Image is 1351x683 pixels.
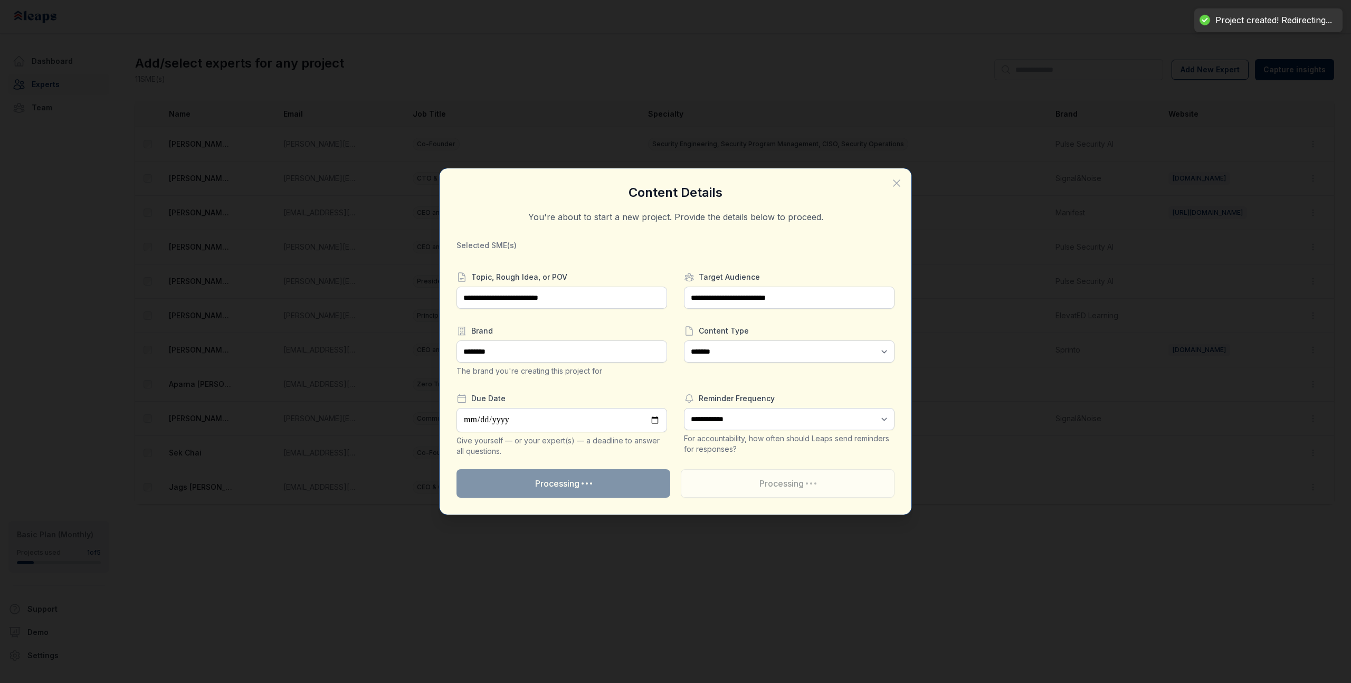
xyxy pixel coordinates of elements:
[456,469,670,498] button: Processing
[456,272,667,282] label: Topic, Rough Idea, or POV
[684,433,895,454] div: For accountability, how often should Leaps send reminders for responses?
[456,393,667,404] label: Due Date
[684,393,895,404] label: Reminder Frequency
[535,477,592,490] span: Processing
[456,326,667,336] label: Brand
[456,211,895,223] p: You're about to start a new project. Provide the details below to proceed.
[456,366,667,376] div: The brand you're creating this project for
[456,185,895,200] h3: Content Details
[681,469,895,498] button: Processing
[456,240,895,251] h3: Selected SME(s)
[759,477,816,490] span: Processing
[1215,15,1332,26] div: Project created! Redirecting...
[684,326,895,336] label: Content Type
[684,272,895,282] label: Target Audience
[456,435,667,457] div: Give yourself — or your expert(s) — a deadline to answer all questions.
